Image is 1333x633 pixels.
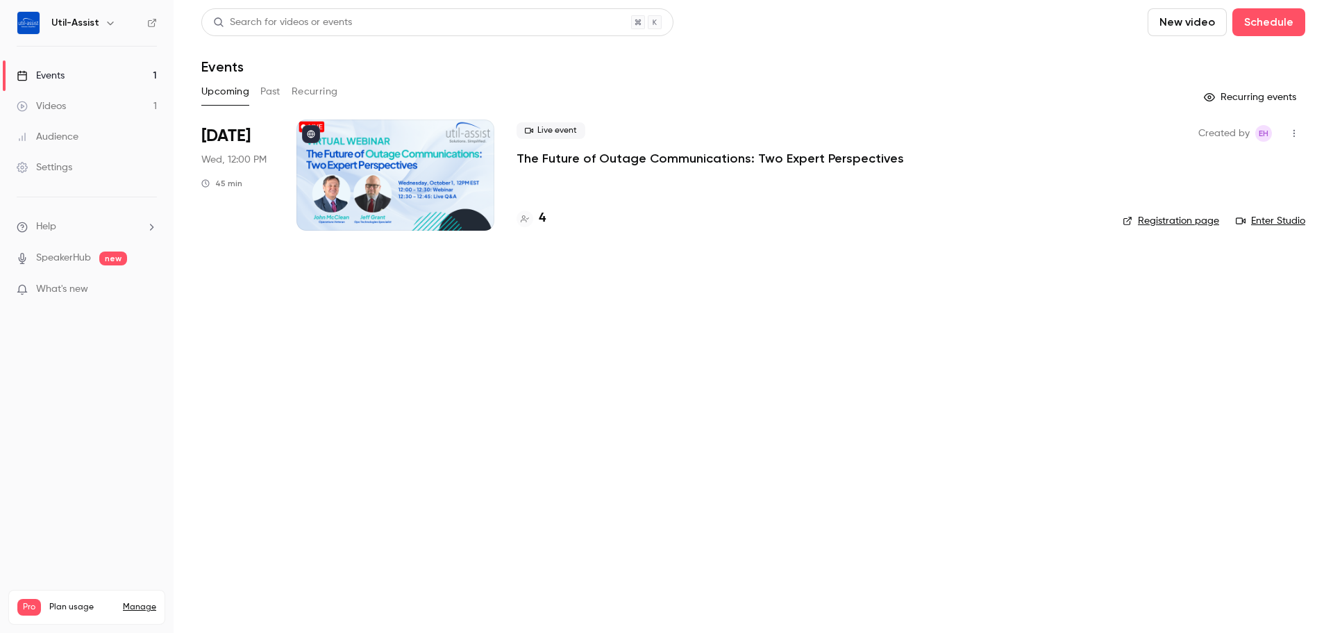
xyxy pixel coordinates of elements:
span: Created by [1198,125,1250,142]
h6: Util-Assist [51,16,99,30]
span: Plan usage [49,602,115,613]
button: Upcoming [201,81,249,103]
h1: Events [201,58,244,75]
div: 45 min [201,178,242,189]
li: help-dropdown-opener [17,220,157,234]
img: Util-Assist [17,12,40,34]
div: Settings [17,161,72,174]
a: The Future of Outage Communications: Two Expert Perspectives [517,150,904,167]
span: Live event [517,122,585,139]
iframe: Noticeable Trigger [140,283,157,296]
h4: 4 [539,209,546,228]
span: EH [1259,125,1268,142]
button: New video [1148,8,1227,36]
a: Enter Studio [1236,214,1305,228]
button: Recurring [292,81,338,103]
div: Audience [17,130,78,144]
a: Registration page [1123,214,1219,228]
div: Oct 1 Wed, 12:00 PM (America/Toronto) [201,120,274,231]
span: Help [36,220,56,234]
span: What's new [36,282,88,297]
a: Manage [123,602,156,613]
span: Wed, 12:00 PM [201,153,267,167]
button: Recurring events [1198,86,1305,108]
div: Search for videos or events [213,15,352,30]
span: Emily Henderson [1255,125,1272,142]
span: [DATE] [201,125,251,147]
button: Schedule [1232,8,1305,36]
div: Events [17,69,65,83]
a: 4 [517,209,546,228]
span: Pro [17,599,41,616]
button: Past [260,81,280,103]
a: SpeakerHub [36,251,91,265]
span: new [99,252,127,265]
div: Videos [17,99,66,113]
